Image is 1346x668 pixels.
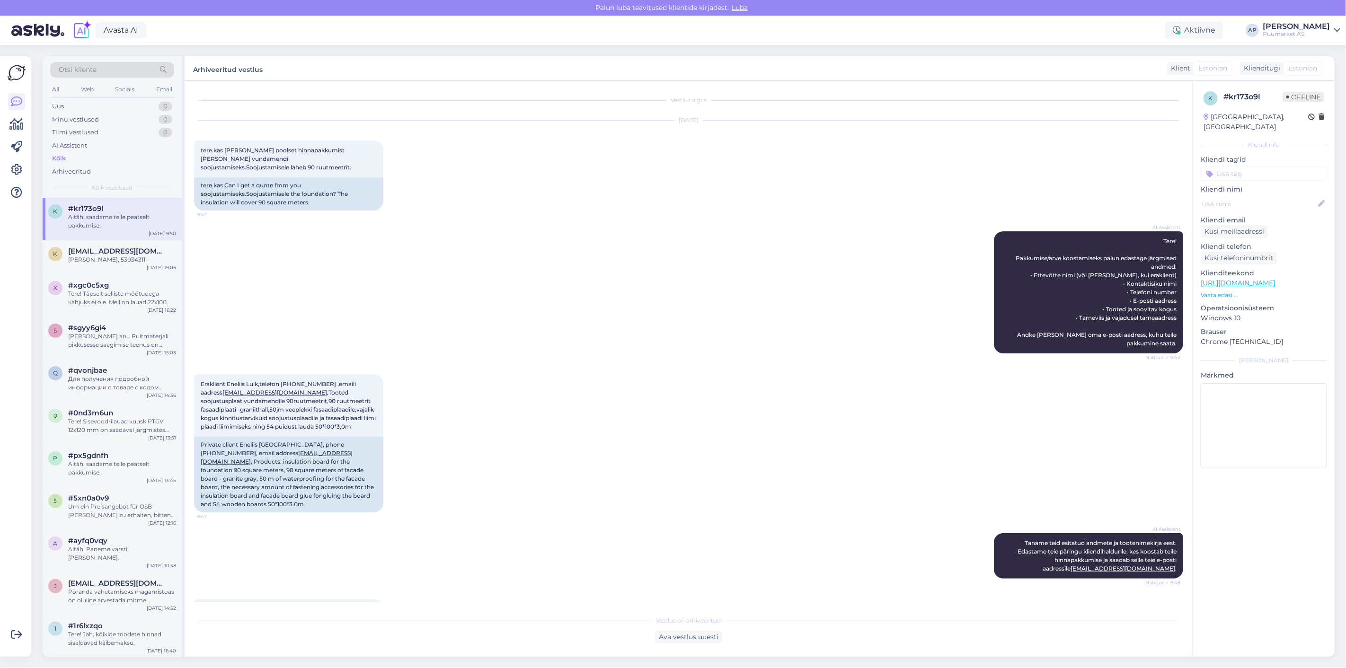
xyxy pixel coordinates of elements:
[92,184,133,192] span: Kõik vestlused
[52,154,66,163] div: Kõik
[1263,23,1340,38] a: [PERSON_NAME]Puumarket AS
[68,332,176,349] div: [PERSON_NAME] aru. Puitmaterjali pikkusesse saagimise teenus on saadaval kõikides osakondades. Hi...
[1263,23,1330,30] div: [PERSON_NAME]
[148,434,176,441] div: [DATE] 13:51
[8,64,26,82] img: Askly Logo
[656,616,721,625] span: Vestlus on arhiveeritud
[194,177,383,211] div: tere.kas Can I get a quote from you soojustamiseks.Soojustamisele the foundation? The insulation ...
[54,327,57,334] span: s
[54,497,57,504] span: 5
[52,141,87,150] div: AI Assistent
[729,3,751,12] span: Luba
[1145,224,1180,231] span: AI Assistent
[194,437,383,512] div: Private client Eneliis [GEOGRAPHIC_DATA], phone [PHONE_NUMBER], email address , Products: insulat...
[1201,279,1275,287] a: [URL][DOMAIN_NAME]
[50,83,61,96] div: All
[68,622,103,630] span: #1r6lxzqo
[53,369,58,377] span: q
[1145,354,1180,361] span: Nähtud ✓ 9:42
[222,389,327,396] a: [EMAIL_ADDRESS][DOMAIN_NAME]
[68,290,176,307] div: Tere! Täpselt selliste mõõtudega kahjuks ei ole. Meil on lauad 22x100.
[1240,63,1280,73] div: Klienditugi
[1167,63,1190,73] div: Klient
[1201,252,1277,264] div: Küsi telefoninumbrit
[147,562,176,569] div: [DATE] 10:38
[154,83,174,96] div: Email
[68,451,108,460] span: #px5gdnfh
[193,62,263,75] label: Arhiveeritud vestlus
[79,83,96,96] div: Web
[147,264,176,271] div: [DATE] 19:05
[1165,22,1223,39] div: Aktiivne
[159,115,172,124] div: 0
[1204,112,1308,132] div: [GEOGRAPHIC_DATA], [GEOGRAPHIC_DATA]
[1201,242,1327,252] p: Kliendi telefon
[159,128,172,137] div: 0
[68,409,113,417] span: #0nd3m6un
[68,324,106,332] span: #sgyy6gi4
[147,605,176,612] div: [DATE] 14:52
[53,250,58,257] span: k
[1201,225,1268,238] div: Küsi meiliaadressi
[1223,91,1283,103] div: # kr173o9l
[1201,327,1327,337] p: Brauser
[1201,291,1327,299] p: Vaata edasi ...
[147,392,176,399] div: [DATE] 14:36
[1263,30,1330,38] div: Puumarket AS
[68,494,109,502] span: #5xn0a0v9
[1246,24,1259,37] div: AP
[149,230,176,237] div: [DATE] 9:50
[1209,95,1213,102] span: k
[53,208,58,215] span: k
[1198,63,1227,73] span: Estonian
[68,536,107,545] span: #ayfq0vqy
[52,167,91,176] div: Arhiveeritud
[68,204,103,213] span: #kr173o9l
[68,247,167,255] span: kaja.vaarend@gmail.com
[68,366,107,375] span: #qvonjbae
[68,579,167,588] span: jannevaljakivi211@gmail.com
[147,307,176,314] div: [DATE] 16:22
[68,417,176,434] div: Tere! Sisevoodrilauad kuusk PTGV 12x120 mm on saadaval järgmistes pikkustes: 2700 mm, 3000 mm, 36...
[68,375,176,392] div: Для получения подробной информации о товаре с кодом 116360, включая наличие и цену, вы можете вос...
[1288,63,1317,73] span: Estonian
[1283,92,1324,102] span: Offline
[159,102,172,111] div: 0
[72,20,92,40] img: explore-ai
[52,128,98,137] div: Tiimi vestlused
[194,96,1183,105] div: Vestlus algas
[194,116,1183,124] div: [DATE]
[655,631,722,643] div: Ava vestlus uuesti
[1201,370,1327,380] p: Märkmed
[54,625,56,632] span: 1
[68,588,176,605] div: Põranda vahetamiseks magamistoas on oluline arvestada mitme aspektiga. Puitpõrand kinnitatakse al...
[1201,185,1327,194] p: Kliendi nimi
[53,455,58,462] span: p
[54,582,57,589] span: j
[68,281,109,290] span: #xgc0c5xg
[201,380,377,430] span: Eraklient Eneliis Luik,telefon [PHONE_NUMBER] ,emaili aadress ,Tooted soojustusplaat vundamendile...
[68,502,176,519] div: Um ein Preisangebot für OSB-[PERSON_NAME] zu erhalten, bitten wir Sie, uns die gewünschte [PERSON...
[147,477,176,484] div: [DATE] 13:45
[1201,215,1327,225] p: Kliendi email
[1145,526,1180,533] span: AI Assistent
[1201,356,1327,365] div: [PERSON_NAME]
[1201,155,1327,165] p: Kliendi tag'id
[53,412,57,419] span: 0
[53,540,58,547] span: a
[52,115,99,124] div: Minu vestlused
[1201,337,1327,347] p: Chrome [TECHNICAL_ID]
[201,147,351,171] span: tere.kas [PERSON_NAME] poolset hinnapakkumist [PERSON_NAME] vundamendi soojustamiseks.Soojustamis...
[113,83,136,96] div: Socials
[52,102,64,111] div: Uus
[68,630,176,647] div: Tere! Jah, kõikide toodete hinnad sisaldavad käibemaksu.
[1201,141,1327,149] div: Kliendi info
[68,460,176,477] div: Aitäh, saadame teile peatselt pakkumise.
[68,545,176,562] div: Aitäh. Paneme varsti [PERSON_NAME].
[147,349,176,356] div: [DATE] 15:03
[1201,167,1327,181] input: Lisa tag
[68,213,176,230] div: Aitäh, saadame teile peatselt pakkumise.
[1071,565,1175,572] a: [EMAIL_ADDRESS][DOMAIN_NAME]
[96,22,146,38] a: Avasta AI
[197,211,232,218] span: 9:42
